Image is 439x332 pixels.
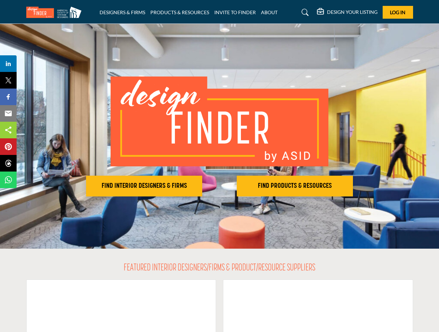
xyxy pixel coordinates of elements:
[150,9,209,15] a: PRODUCTS & RESOURCES
[237,176,353,196] button: FIND PRODUCTS & RESOURCES
[239,182,351,190] h2: FIND PRODUCTS & RESOURCES
[88,182,200,190] h2: FIND INTERIOR DESIGNERS & FIRMS
[390,9,405,15] span: Log In
[214,9,256,15] a: INVITE TO FINDER
[327,9,377,15] h5: DESIGN YOUR LISTING
[86,176,202,196] button: FIND INTERIOR DESIGNERS & FIRMS
[26,7,85,18] img: Site Logo
[295,7,313,18] a: Search
[261,9,278,15] a: ABOUT
[124,262,315,274] h2: FEATURED INTERIOR DESIGNERS/FIRMS & PRODUCT/RESOURCE SUPPLIERS
[317,8,377,17] div: DESIGN YOUR LISTING
[383,6,413,19] button: Log In
[111,76,328,166] img: image
[100,9,145,15] a: DESIGNERS & FIRMS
